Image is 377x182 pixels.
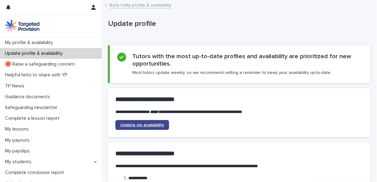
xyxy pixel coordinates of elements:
[2,170,69,176] p: Complete conclusive report
[2,126,34,132] p: My lessons
[2,148,35,154] p: My payslips
[120,123,164,127] span: Update my availability
[2,83,29,89] p: TP News
[110,1,171,8] a: Back toMy profile & availability
[5,20,39,32] img: M5nRWzHhSzIhMunXDL62
[2,115,64,121] p: Complete a lesson report
[2,137,35,143] p: My payouts
[2,61,80,67] p: 🔴 Raise a safeguarding concern
[2,94,55,100] p: Guidance documents
[115,120,169,130] a: Update my availability
[2,51,68,56] p: Update profile & availability
[2,159,36,165] p: My students
[132,53,363,67] h2: Tutors with the most up-to-date profiles and availability are prioritized for new opportunities.
[2,40,58,46] p: My profile & availability
[2,72,72,78] p: Helpful hints to share with YP
[132,70,332,75] p: Most tutors update weekly, so we recommend setting a reminder to keep your availability up-to-date.
[2,105,62,111] p: Safeguarding newsletter
[108,19,368,28] p: Update profile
